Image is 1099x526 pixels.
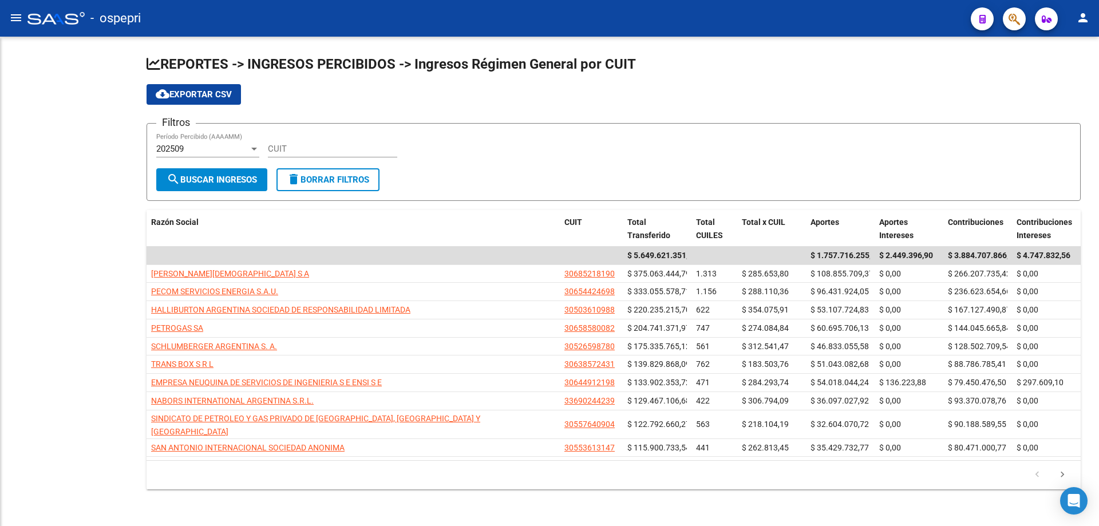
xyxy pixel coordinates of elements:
span: $ 285.653,80 [742,269,789,278]
span: $ 218.104,19 [742,420,789,429]
span: $ 80.471.000,77 [948,443,1006,452]
span: 1.313 [696,269,717,278]
span: Total Transferido [627,217,670,240]
span: $ 0,00 [1017,443,1038,452]
span: PECOM SERVICIOS ENERGIA S.A.U. [151,287,278,296]
span: $ 0,00 [879,420,901,429]
datatable-header-cell: CUIT [560,210,623,248]
span: $ 0,00 [1017,287,1038,296]
span: $ 288.110,36 [742,287,789,296]
button: Borrar Filtros [276,168,379,191]
span: 30654424698 [564,287,615,296]
span: $ 274.084,84 [742,323,789,333]
datatable-header-cell: Aportes [806,210,875,248]
div: Open Intercom Messenger [1060,487,1088,515]
span: $ 0,00 [879,269,901,278]
span: Exportar CSV [156,89,232,100]
span: $ 128.502.709,54 [948,342,1011,351]
span: 30557640904 [564,420,615,429]
span: $ 139.829.868,09 [627,359,690,369]
datatable-header-cell: Razón Social [147,210,560,248]
mat-icon: cloud_download [156,87,169,101]
span: Aportes [811,217,839,227]
span: $ 96.431.924,05 [811,287,869,296]
span: [PERSON_NAME][DEMOGRAPHIC_DATA] S A [151,269,309,278]
datatable-header-cell: Contribuciones Intereses [1012,210,1081,248]
span: Borrar Filtros [287,175,369,185]
span: $ 262.813,45 [742,443,789,452]
a: go to previous page [1026,469,1048,481]
span: $ 0,00 [879,287,901,296]
span: NABORS INTERNATIONAL ARGENTINA S.R.L. [151,396,314,405]
span: $ 0,00 [1017,269,1038,278]
span: $ 115.900.733,54 [627,443,690,452]
span: $ 0,00 [1017,323,1038,333]
span: 561 [696,342,710,351]
span: $ 0,00 [1017,396,1038,405]
span: 30526598780 [564,342,615,351]
span: $ 375.063.444,79 [627,269,690,278]
span: $ 1.757.716.255,36 [811,251,880,260]
span: $ 284.293,74 [742,378,789,387]
span: Razón Social [151,217,199,227]
span: $ 3.884.707.866,41 [948,251,1018,260]
span: $ 90.188.589,55 [948,420,1006,429]
span: 30638572431 [564,359,615,369]
span: $ 0,00 [879,323,901,333]
a: go to next page [1051,469,1073,481]
span: 762 [696,359,710,369]
span: Total CUILES [696,217,723,240]
span: $ 236.623.654,66 [948,287,1011,296]
span: CUIT [564,217,582,227]
span: $ 354.075,91 [742,305,789,314]
span: $ 333.055.578,71 [627,287,690,296]
span: Contribuciones [948,217,1003,227]
span: $ 122.792.660,27 [627,420,690,429]
datatable-header-cell: Total Transferido [623,210,691,248]
span: $ 175.335.765,12 [627,342,690,351]
span: 622 [696,305,710,314]
span: $ 0,00 [879,396,901,405]
span: 471 [696,378,710,387]
span: SCHLUMBERGER ARGENTINA S. A. [151,342,277,351]
span: HALLIBURTON ARGENTINA SOCIEDAD DE RESPONSABILIDAD LIMITADA [151,305,410,314]
span: $ 129.467.106,68 [627,396,690,405]
span: $ 35.429.732,77 [811,443,869,452]
span: $ 54.018.044,24 [811,378,869,387]
span: $ 36.097.027,92 [811,396,869,405]
mat-icon: person [1076,11,1090,25]
span: 30553613147 [564,443,615,452]
span: 422 [696,396,710,405]
span: $ 51.043.082,68 [811,359,869,369]
datatable-header-cell: Contribuciones [943,210,1012,248]
span: $ 204.741.371,97 [627,323,690,333]
span: 30644912198 [564,378,615,387]
span: Total x CUIL [742,217,785,227]
datatable-header-cell: Total CUILES [691,210,737,248]
datatable-header-cell: Total x CUIL [737,210,806,248]
span: $ 0,00 [1017,342,1038,351]
span: Aportes Intereses [879,217,914,240]
h3: Filtros [156,114,196,130]
span: PETROGAS SA [151,323,203,333]
span: $ 0,00 [1017,305,1038,314]
span: 1.156 [696,287,717,296]
span: 563 [696,420,710,429]
span: 30658580082 [564,323,615,333]
span: $ 32.604.070,72 [811,420,869,429]
mat-icon: delete [287,172,301,186]
span: REPORTES -> INGRESOS PERCIBIDOS -> Ingresos Régimen General por CUIT [147,56,636,72]
span: $ 220.235.215,70 [627,305,690,314]
span: $ 297.609,10 [1017,378,1064,387]
span: $ 88.786.785,41 [948,359,1006,369]
span: 441 [696,443,710,452]
span: $ 5.649.621.351,23 [627,251,697,260]
span: $ 108.855.709,37 [811,269,873,278]
span: SINDICATO DE PETROLEO Y GAS PRIVADO DE [GEOGRAPHIC_DATA], [GEOGRAPHIC_DATA] Y [GEOGRAPHIC_DATA] [151,414,480,436]
span: Buscar Ingresos [167,175,257,185]
span: $ 167.127.490,87 [948,305,1011,314]
span: $ 266.207.735,42 [948,269,1011,278]
span: $ 60.695.706,13 [811,323,869,333]
span: $ 2.449.396,90 [879,251,933,260]
span: EMPRESA NEUQUINA DE SERVICIOS DE INGENIERIA S E ENSI S E [151,378,382,387]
